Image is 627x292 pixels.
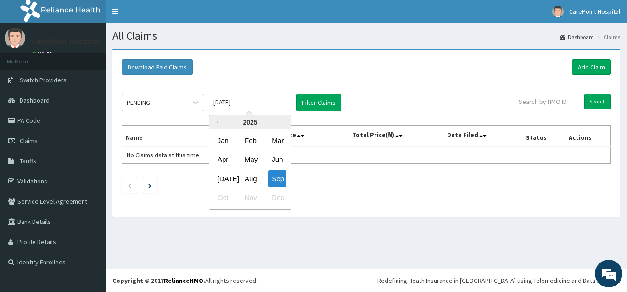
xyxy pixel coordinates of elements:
div: month 2025-09 [209,131,291,207]
input: Select Month and Year [209,94,291,110]
a: Dashboard [560,33,594,41]
li: Claims [595,33,620,41]
span: No Claims data at this time. [127,151,201,159]
th: Date Filed [443,126,522,147]
th: Name [122,126,245,147]
div: Choose May 2025 [241,151,259,168]
span: Switch Providers [20,76,67,84]
div: Choose June 2025 [268,151,286,168]
span: Tariffs [20,157,36,165]
a: Previous page [128,181,132,189]
div: Choose September 2025 [268,170,286,187]
div: Choose August 2025 [241,170,259,187]
a: RelianceHMO [164,276,203,285]
img: User Image [552,6,564,17]
th: Actions [565,126,610,147]
a: Next page [148,181,151,189]
div: 2025 [209,115,291,129]
a: Add Claim [572,59,611,75]
button: Download Paid Claims [122,59,193,75]
th: Status [522,126,565,147]
span: Dashboard [20,96,50,104]
div: Choose February 2025 [241,132,259,149]
strong: Copyright © 2017 . [112,276,205,285]
button: Previous Year [214,120,218,125]
img: User Image [5,28,25,48]
div: Choose April 2025 [214,151,232,168]
div: PENDING [127,98,150,107]
span: CarePoint Hospital [569,7,620,16]
span: Claims [20,137,38,145]
button: Filter Claims [296,94,341,111]
div: Choose January 2025 [214,132,232,149]
p: CarePoint Hospital [32,37,100,46]
div: Choose July 2025 [214,170,232,187]
div: Choose March 2025 [268,132,286,149]
footer: All rights reserved. [106,269,627,292]
input: Search [584,94,611,109]
a: Online [32,50,54,57]
h1: All Claims [112,30,620,42]
input: Search by HMO ID [513,94,581,109]
div: Redefining Heath Insurance in [GEOGRAPHIC_DATA] using Telemedicine and Data Science! [377,276,620,285]
th: Total Price(₦) [348,126,443,147]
